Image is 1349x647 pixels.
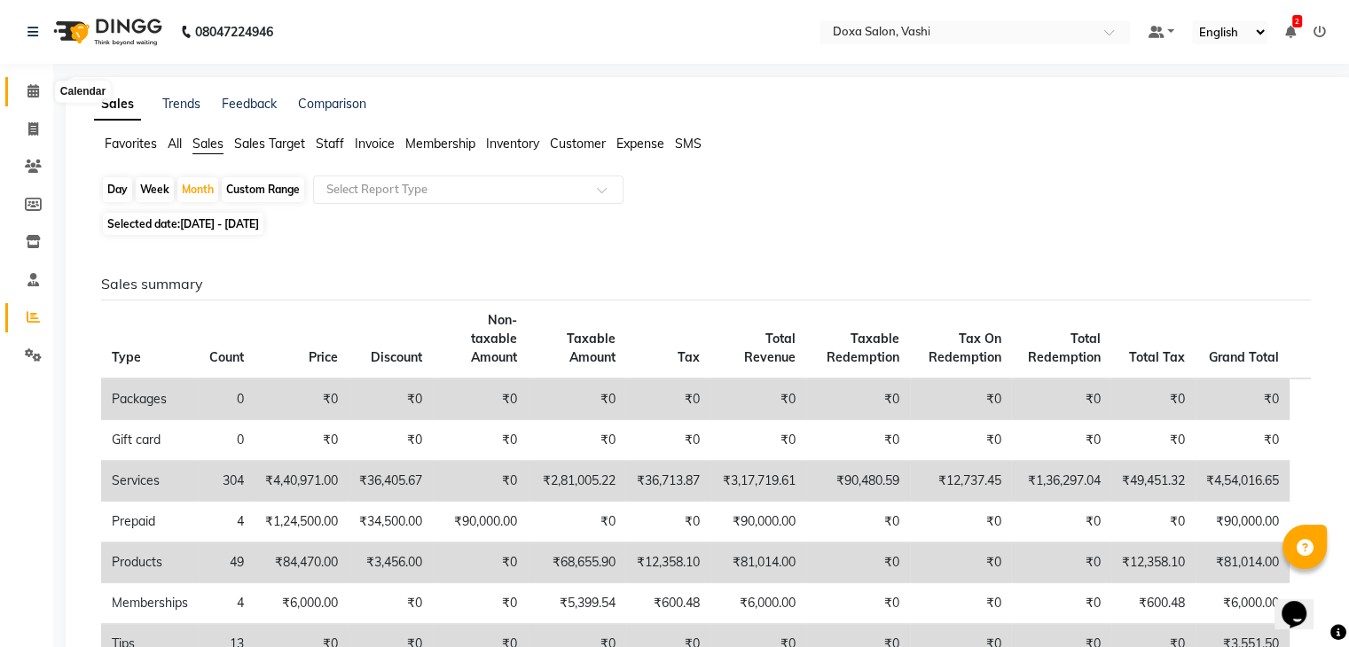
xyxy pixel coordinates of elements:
td: ₹0 [528,420,626,461]
td: ₹0 [806,542,909,583]
td: ₹4,40,971.00 [255,461,349,502]
td: ₹0 [1111,420,1196,461]
span: [DATE] - [DATE] [180,217,259,230]
td: ₹0 [1011,542,1111,583]
td: ₹0 [1011,502,1111,542]
span: Grand Total [1209,349,1279,365]
td: ₹90,000.00 [433,502,528,542]
h6: Sales summary [101,276,1311,292]
td: ₹0 [910,502,1012,542]
span: Price [309,349,338,365]
td: ₹0 [528,378,626,420]
span: 2 [1292,15,1302,27]
td: ₹0 [910,583,1012,624]
td: ₹0 [433,378,528,420]
span: Invoice [355,136,395,152]
td: ₹0 [710,420,806,461]
td: Services [101,461,199,502]
td: ₹0 [349,583,433,624]
a: 2 [1285,24,1296,40]
td: ₹5,399.54 [528,583,626,624]
a: Feedback [222,96,277,112]
td: ₹6,000.00 [255,583,349,624]
td: ₹0 [626,378,710,420]
span: Total Tax [1129,349,1185,365]
td: ₹12,358.10 [626,542,710,583]
td: ₹600.48 [1111,583,1196,624]
td: ₹34,500.00 [349,502,433,542]
span: SMS [675,136,702,152]
td: ₹0 [1011,583,1111,624]
td: ₹600.48 [626,583,710,624]
b: 08047224946 [195,7,273,57]
td: ₹0 [349,378,433,420]
span: Membership [405,136,475,152]
td: ₹0 [806,583,909,624]
span: Taxable Amount [567,331,616,365]
span: Type [112,349,141,365]
img: logo [45,7,167,57]
td: Memberships [101,583,199,624]
span: Customer [550,136,606,152]
span: Sales Target [234,136,305,152]
td: ₹0 [528,502,626,542]
td: ₹0 [433,420,528,461]
td: 49 [199,542,255,583]
td: 304 [199,461,255,502]
span: Tax [678,349,700,365]
td: ₹0 [626,420,710,461]
td: 0 [199,378,255,420]
td: 4 [199,583,255,624]
td: ₹0 [806,378,909,420]
span: Taxable Redemption [827,331,899,365]
span: Selected date: [103,213,263,235]
td: ₹0 [255,378,349,420]
td: ₹0 [710,378,806,420]
td: ₹0 [806,502,909,542]
span: Discount [371,349,422,365]
span: Favorites [105,136,157,152]
span: Non-taxable Amount [471,312,517,365]
div: Week [136,177,174,202]
td: ₹12,737.45 [910,461,1012,502]
td: 0 [199,420,255,461]
td: ₹81,014.00 [710,542,806,583]
td: ₹0 [433,542,528,583]
td: Products [101,542,199,583]
span: All [168,136,182,152]
td: ₹12,358.10 [1111,542,1196,583]
td: ₹0 [1111,502,1196,542]
a: Comparison [298,96,366,112]
td: ₹0 [1011,420,1111,461]
td: ₹1,36,297.04 [1011,461,1111,502]
td: ₹90,000.00 [1196,502,1290,542]
td: ₹0 [626,502,710,542]
div: Custom Range [222,177,304,202]
td: ₹2,81,005.22 [528,461,626,502]
span: Sales [192,136,224,152]
span: Count [209,349,244,365]
td: ₹0 [1196,378,1290,420]
td: ₹0 [806,420,909,461]
td: ₹0 [1011,378,1111,420]
td: ₹0 [433,583,528,624]
td: Gift card [101,420,199,461]
td: ₹49,451.32 [1111,461,1196,502]
span: Inventory [486,136,539,152]
td: ₹0 [255,420,349,461]
td: ₹4,54,016.65 [1196,461,1290,502]
a: Trends [162,96,200,112]
td: ₹84,470.00 [255,542,349,583]
td: ₹6,000.00 [710,583,806,624]
td: ₹0 [433,461,528,502]
iframe: chat widget [1274,576,1331,629]
td: ₹0 [910,542,1012,583]
td: ₹90,000.00 [710,502,806,542]
span: Staff [316,136,344,152]
div: Month [177,177,218,202]
td: ₹36,713.87 [626,461,710,502]
td: Packages [101,378,199,420]
div: Calendar [56,82,110,103]
td: ₹0 [910,378,1012,420]
td: ₹90,480.59 [806,461,909,502]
